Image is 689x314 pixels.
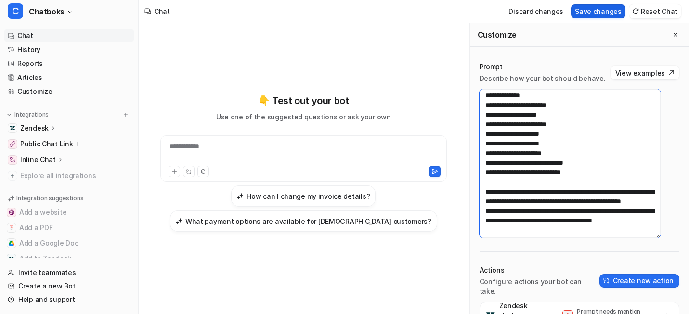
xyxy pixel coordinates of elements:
button: View examples [611,66,679,79]
div: Chat [154,6,170,16]
button: How can I change my invoice details?How can I change my invoice details? [231,185,376,207]
img: explore all integrations [8,171,17,181]
a: Create a new Bot [4,279,134,293]
img: Public Chat Link [10,141,15,147]
p: 👇 Test out your bot [258,93,349,108]
img: Add a PDF [9,225,14,231]
p: Integration suggestions [16,194,83,203]
a: Help and support [4,293,134,306]
a: History [4,43,134,56]
button: Close flyout [670,29,681,40]
img: Add a website [9,209,14,215]
span: Chatboks [29,5,65,18]
button: Add to ZendeskAdd to Zendesk [4,251,134,266]
button: Create new action [599,274,679,288]
h3: What payment options are available for [DEMOGRAPHIC_DATA] customers? [185,216,431,226]
h2: Customize [478,30,517,39]
button: Add a websiteAdd a website [4,205,134,220]
img: Inline Chat [10,157,15,163]
span: C [8,3,23,19]
a: Customize [4,85,134,98]
a: Explore all integrations [4,169,134,183]
p: Public Chat Link [20,139,73,149]
button: What payment options are available for US customers?What payment options are available for [DEMOG... [170,210,437,232]
img: Add a Google Doc [9,240,14,246]
p: Zendesk [20,123,49,133]
button: Reset Chat [629,4,681,18]
p: Configure actions your bot can take. [480,277,599,296]
button: Add a Google DocAdd a Google Doc [4,235,134,251]
p: Integrations [14,111,49,118]
img: Add to Zendesk [9,256,14,262]
img: reset [632,8,639,15]
a: Articles [4,71,134,84]
img: Zendesk [10,125,15,131]
p: Actions [480,265,599,275]
p: Use one of the suggested questions or ask your own [216,112,391,122]
a: Invite teammates [4,266,134,279]
button: Add a PDFAdd a PDF [4,220,134,235]
p: Describe how your bot should behave. [480,74,606,83]
span: Explore all integrations [20,168,130,183]
img: create-action-icon.svg [603,277,610,284]
p: Prompt [480,62,606,72]
p: Inline Chat [20,155,56,165]
a: Reports [4,57,134,70]
img: expand menu [6,111,13,118]
button: Integrations [4,110,52,119]
h3: How can I change my invoice details? [247,191,370,201]
button: Discard changes [505,4,567,18]
a: Chat [4,29,134,42]
button: Save changes [571,4,625,18]
img: menu_add.svg [122,111,129,118]
img: What payment options are available for US customers? [176,218,182,225]
img: How can I change my invoice details? [237,193,244,200]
